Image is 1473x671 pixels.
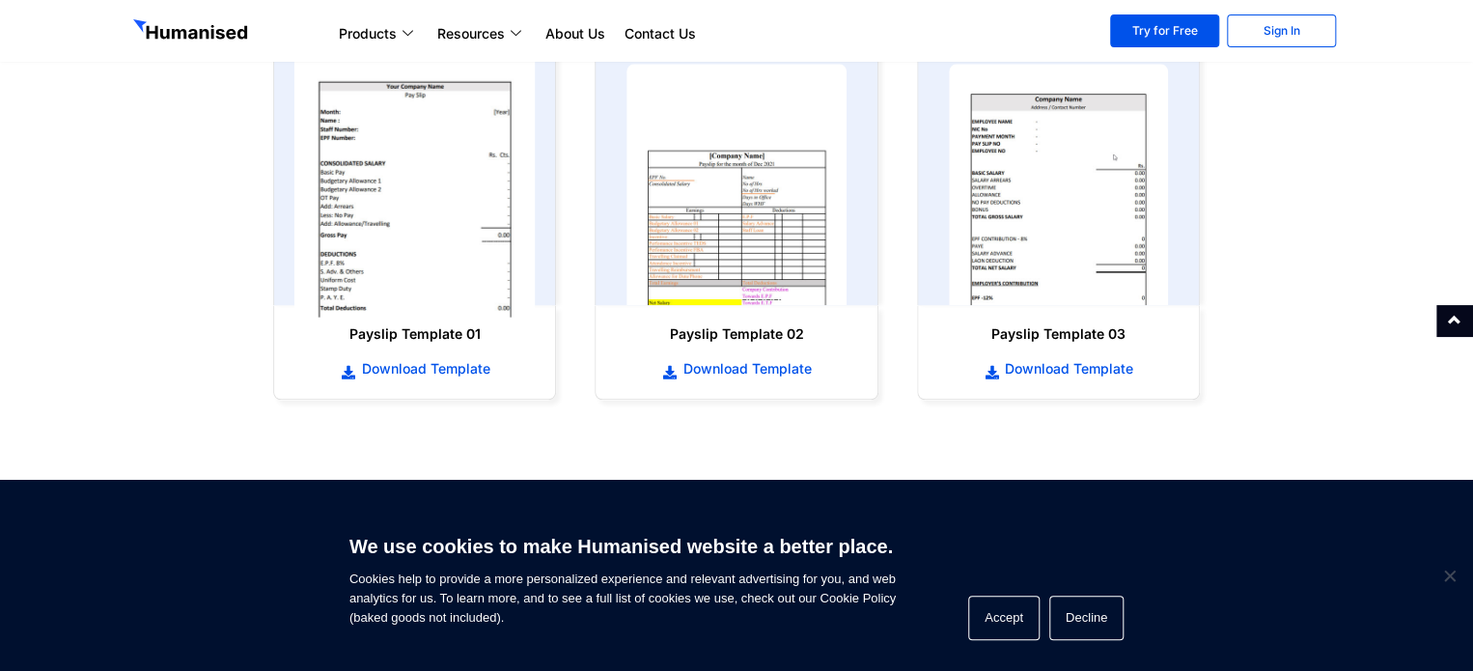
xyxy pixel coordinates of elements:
[349,533,896,560] h6: We use cookies to make Humanised website a better place.
[1227,14,1336,47] a: Sign In
[329,22,428,45] a: Products
[293,324,536,344] h6: Payslip Template 01
[968,596,1040,640] button: Accept
[1110,14,1219,47] a: Try for Free
[626,64,846,305] img: payslip template
[615,324,857,344] h6: Payslip Template 02
[133,19,251,44] img: GetHumanised Logo
[615,22,706,45] a: Contact Us
[615,358,857,379] a: Download Template
[349,523,896,628] span: Cookies help to provide a more personalized experience and relevant advertising for you, and web ...
[356,359,489,378] span: Download Template
[679,359,812,378] span: Download Template
[937,324,1180,344] h6: Payslip Template 03
[536,22,615,45] a: About Us
[428,22,536,45] a: Resources
[949,64,1168,305] img: payslip template
[1000,359,1133,378] span: Download Template
[294,52,536,318] img: payslip template
[1439,566,1459,585] span: Decline
[937,358,1180,379] a: Download Template
[1049,596,1124,640] button: Decline
[293,358,536,379] a: Download Template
